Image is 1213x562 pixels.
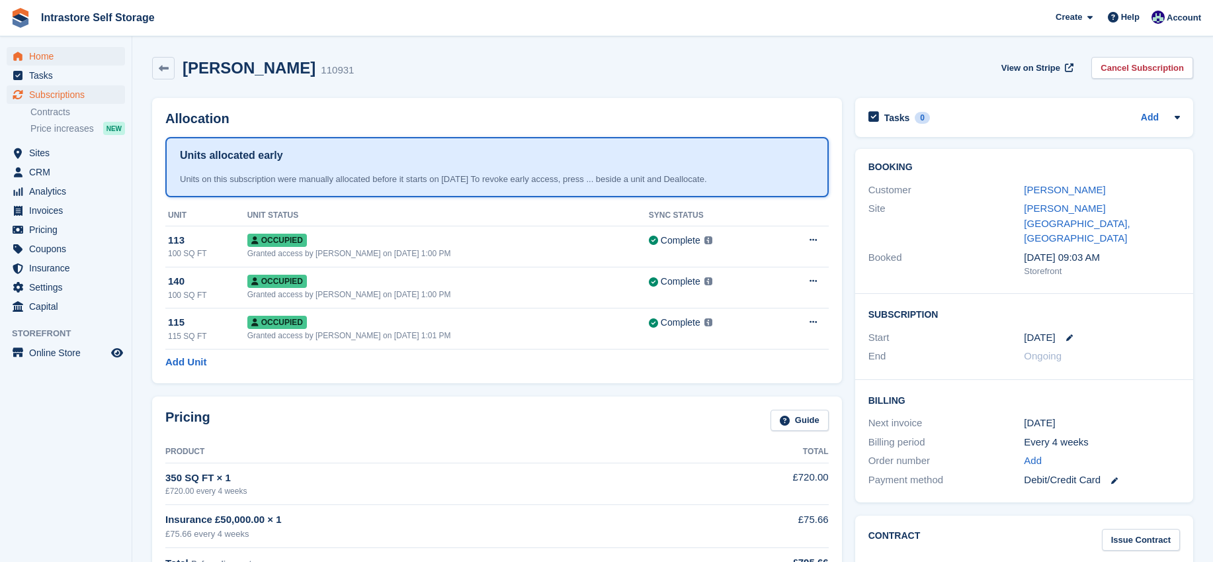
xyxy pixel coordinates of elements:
img: stora-icon-8386f47178a22dfd0bd8f6a31ec36ba5ce8667c1dd55bd0f319d3a0aa187defe.svg [11,8,30,28]
div: Units on this subscription were manually allocated before it starts on [DATE] To revoke early acc... [180,173,814,186]
span: Sites [29,144,108,162]
a: menu [7,66,125,85]
a: menu [7,240,125,258]
span: Account [1167,11,1201,24]
div: Granted access by [PERSON_NAME] on [DATE] 1:00 PM [247,248,649,259]
div: £75.66 every 4 weeks [165,528,726,541]
h2: Subscription [868,307,1180,320]
img: icon-info-grey-7440780725fd019a000dd9b08b2336e03edf1995a4989e88bcd33f0948082b44.svg [704,318,712,326]
div: 140 [168,274,247,289]
a: Intrastore Self Storage [36,7,160,28]
a: Guide [771,410,829,432]
div: 350 SQ FT × 1 [165,471,726,486]
span: Occupied [247,234,307,247]
a: Issue Contract [1102,529,1180,551]
span: Subscriptions [29,85,108,104]
a: menu [7,163,125,181]
div: Granted access by [PERSON_NAME] on [DATE] 1:01 PM [247,330,649,342]
a: menu [7,85,125,104]
a: Preview store [109,345,125,361]
a: Contracts [30,106,125,118]
span: Capital [29,297,108,316]
div: £720.00 every 4 weeks [165,485,726,497]
div: NEW [103,122,125,135]
span: Pricing [29,220,108,239]
div: Complete [661,234,700,248]
h2: Allocation [165,111,829,126]
a: menu [7,220,125,239]
span: Insurance [29,259,108,277]
a: View on Stripe [996,57,1076,79]
div: 110931 [321,63,354,78]
h2: Booking [868,162,1180,173]
span: Ongoing [1024,350,1062,361]
div: Storefront [1024,265,1180,278]
div: Debit/Credit Card [1024,473,1180,488]
div: End [868,349,1025,364]
a: [PERSON_NAME] [1024,184,1105,195]
a: Cancel Subscription [1091,57,1193,79]
div: Next invoice [868,416,1025,431]
div: [DATE] 09:03 AM [1024,250,1180,265]
th: Product [165,442,726,463]
time: 2025-10-03 00:00:00 UTC [1024,330,1055,346]
div: Billing period [868,435,1025,450]
div: Order number [868,453,1025,469]
td: £75.66 [726,505,829,548]
a: menu [7,201,125,220]
div: Payment method [868,473,1025,488]
span: Price increases [30,122,94,135]
div: 115 [168,315,247,330]
a: Add Unit [165,355,206,370]
span: Help [1121,11,1140,24]
span: Storefront [12,327,132,340]
div: Site [868,201,1025,246]
div: Insurance £50,000.00 × 1 [165,512,726,528]
span: Tasks [29,66,108,85]
h2: Tasks [884,112,910,124]
a: menu [7,278,125,297]
img: Mathew Tremewan [1151,11,1165,24]
img: icon-info-grey-7440780725fd019a000dd9b08b2336e03edf1995a4989e88bcd33f0948082b44.svg [704,236,712,244]
h2: Contract [868,529,921,551]
h2: Billing [868,393,1180,406]
div: 100 SQ FT [168,289,247,301]
span: Create [1056,11,1082,24]
div: [DATE] [1024,416,1180,431]
a: menu [7,259,125,277]
a: menu [7,297,125,316]
span: View on Stripe [1001,62,1060,75]
a: menu [7,182,125,201]
h2: Pricing [165,410,210,432]
div: Booked [868,250,1025,278]
div: Customer [868,183,1025,198]
span: Settings [29,278,108,297]
td: £720.00 [726,463,829,504]
a: [PERSON_NAME][GEOGRAPHIC_DATA], [GEOGRAPHIC_DATA] [1024,203,1130,244]
a: menu [7,144,125,162]
th: Unit Status [247,205,649,226]
span: Coupons [29,240,108,258]
a: menu [7,344,125,362]
div: Granted access by [PERSON_NAME] on [DATE] 1:00 PM [247,289,649,301]
a: Add [1024,453,1042,469]
th: Unit [165,205,247,226]
th: Total [726,442,829,463]
span: Analytics [29,182,108,201]
a: menu [7,47,125,66]
div: 113 [168,233,247,248]
span: Home [29,47,108,66]
div: 115 SQ FT [168,330,247,342]
h2: [PERSON_NAME] [183,59,315,77]
span: Occupied [247,275,307,288]
div: Complete [661,316,700,330]
span: Occupied [247,316,307,329]
a: Price increases NEW [30,121,125,136]
img: icon-info-grey-7440780725fd019a000dd9b08b2336e03edf1995a4989e88bcd33f0948082b44.svg [704,277,712,285]
span: Online Store [29,344,108,362]
div: Every 4 weeks [1024,435,1180,450]
a: Add [1141,111,1159,126]
th: Sync Status [649,205,774,226]
span: CRM [29,163,108,181]
span: Invoices [29,201,108,220]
